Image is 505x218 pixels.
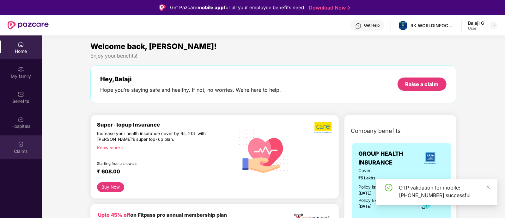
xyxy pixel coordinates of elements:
[90,53,456,59] div: Enjoy your benefits!
[90,42,217,51] span: Welcome back, [PERSON_NAME]!
[8,21,49,29] img: New Pazcare Logo
[97,131,207,142] div: Increase your health insurance cover by Rs. 20L with [PERSON_NAME]’s super top-up plan.
[405,81,439,88] div: Raise a claim
[355,23,362,29] img: svg+xml;base64,PHN2ZyBpZD0iSGVscC0zMngzMiIgeG1sbnM9Imh0dHA6Ly93d3cudzMub3JnLzIwMDAvc3ZnIiB3aWR0aD...
[358,175,407,181] span: ₹5 Lakhs
[358,191,372,196] span: [DATE]
[97,145,230,149] div: Know more
[358,167,407,174] span: Cover
[18,41,24,47] img: svg+xml;base64,PHN2ZyBpZD0iSG9tZSIgeG1sbnM9Imh0dHA6Ly93d3cudzMub3JnLzIwMDAvc3ZnIiB3aWR0aD0iMjAiIG...
[18,91,24,97] img: svg+xml;base64,PHN2ZyBpZD0iQmVuZWZpdHMiIHhtbG5zPSJodHRwOi8vd3d3LnczLm9yZy8yMDAwL3N2ZyIgd2lkdGg9Ij...
[422,150,439,167] img: insurerLogo
[399,21,408,30] img: whatsapp%20image%202024-01-05%20at%2011.24.52%20am.jpeg
[364,23,380,28] div: Get Help
[97,161,207,166] div: Starting from as low as
[358,204,372,209] span: [DATE]
[18,141,24,147] img: svg+xml;base64,PHN2ZyBpZD0iQ2xhaW0iIHhtbG5zPSJodHRwOi8vd3d3LnczLm9yZy8yMDAwL3N2ZyIgd2lkdGg9IjIwIi...
[468,20,484,26] div: Balaji G
[486,185,490,190] span: close
[159,4,166,11] img: Logo
[314,121,332,134] img: b5dec4f62d2307b9de63beb79f102df3.png
[234,122,293,182] img: svg+xml;base64,PHN2ZyB4bWxucz0iaHR0cDovL3d3dy53My5vcmcvMjAwMC9zdmciIHhtbG5zOnhsaW5rPSJodHRwOi8vd3...
[309,4,348,11] a: Download Now
[411,22,455,28] div: RK WORLDINFOCOM PRIVATE LIMITED
[98,212,130,218] b: Upto 45% off
[97,168,228,176] div: ₹ 608.00
[198,4,224,10] strong: mobile app
[170,4,304,11] div: Get Pazcare for all your employee benefits need
[358,197,385,204] div: Policy Expiry
[120,146,124,150] span: right
[100,87,281,93] div: Hope you’re staying safe and healthy. If not, no worries. We’re here to help.
[348,4,350,11] img: Stroke
[98,212,227,218] b: on Fitpass pro annual membership plan
[491,23,496,28] img: svg+xml;base64,PHN2ZyBpZD0iRHJvcGRvd24tMzJ4MzIiIHhtbG5zPSJodHRwOi8vd3d3LnczLm9yZy8yMDAwL3N2ZyIgd2...
[358,184,385,191] div: Policy issued
[399,184,490,199] div: OTP validation for mobile: [PHONE_NUMBER] successful
[351,127,401,135] span: Company benefits
[385,184,392,191] span: check-circle
[97,121,234,128] div: Super-topup Insurance
[97,182,124,192] button: Buy Now
[18,116,24,122] img: svg+xml;base64,PHN2ZyBpZD0iSG9zcGl0YWxzIiB4bWxucz0iaHR0cDovL3d3dy53My5vcmcvMjAwMC9zdmciIHdpZHRoPS...
[100,75,281,83] div: Hey, Balaji
[358,149,416,167] span: GROUP HEALTH INSURANCE
[18,66,24,72] img: svg+xml;base64,PHN2ZyB3aWR0aD0iMjAiIGhlaWdodD0iMjAiIHZpZXdCb3g9IjAgMCAyMCAyMCIgZmlsbD0ibm9uZSIgeG...
[468,26,484,31] div: User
